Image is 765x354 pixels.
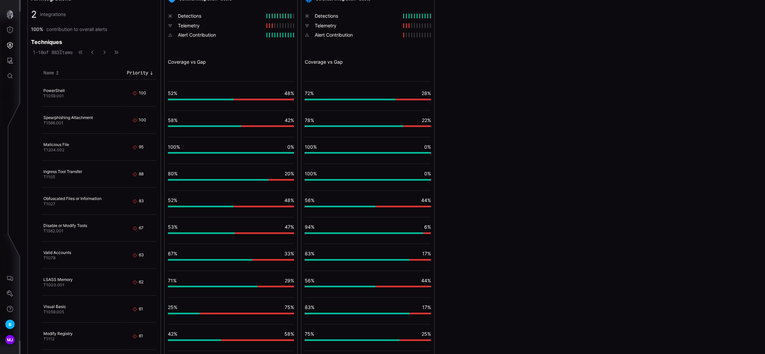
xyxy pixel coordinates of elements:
div: vulnerable: 56 [305,206,375,207]
div: vulnerable: 78 [305,125,403,127]
div: vulnerable: 80 [168,179,269,181]
span: B [9,321,11,328]
span: 0% [424,144,431,150]
div: 100% [31,26,43,32]
span: T1059.001 [43,93,64,98]
span: T1027 [43,201,55,206]
div: vulnerable: 100 [168,152,294,154]
div: Priority [127,70,148,76]
a: LSASS Memory [43,277,73,282]
span: 100% [305,171,317,176]
span: 78% [305,117,314,123]
button: Last Page [112,49,121,56]
span: 2 [31,8,37,20]
span: 25% [422,331,431,337]
div: 63 [139,252,144,258]
span: 48% [284,197,294,203]
div: vulnerable: 67 [168,259,252,261]
div: vulnerable: 100 [305,152,431,154]
div: Telemetry [315,23,400,29]
div: 95 [139,144,144,150]
div: Alert Contribution [315,32,400,38]
span: 42% [285,117,294,123]
span: 83% [305,304,314,310]
div: vulnerable: 71 [168,286,257,287]
span: T1003.001 [43,282,64,287]
span: 22% [422,117,431,123]
div: Detections [178,13,263,19]
span: 17% [422,251,431,256]
div: vulnerable: 72 [305,99,396,100]
span: 100% [168,144,180,150]
span: T1078 [43,255,55,260]
span: 44% [421,197,431,203]
span: 94% [305,224,314,230]
span: T1562.001 [43,228,63,233]
span: 72% [305,90,314,96]
a: Ingress Tool Transfer [43,169,82,174]
div: Alert Contribution [178,32,263,38]
span: 33% [284,251,294,256]
div: Toggle sort direction [127,70,155,76]
div: vulnerable: 100 [305,179,431,181]
span: 53% [168,224,178,230]
div: vulnerable: 42 [168,339,221,341]
span: T1204.002 [43,147,64,152]
div: vulnerable: 25 [168,313,200,314]
div: vulnerable: 94 [305,232,423,234]
div: 61 [139,333,144,339]
span: 6% [424,224,431,230]
button: First Page [76,49,85,56]
div: 100 [139,90,144,96]
a: Obfuscated Files or Information [43,196,101,201]
span: T1105 [43,174,55,179]
span: 71% [168,278,177,283]
span: 56% [305,197,314,203]
div: vulnerable: 56 [305,286,375,287]
span: 100% [305,144,317,150]
span: 0% [287,144,294,150]
div: 83 [139,198,144,204]
button: MJ [0,332,20,347]
div: 88 [139,171,144,177]
span: 20% [285,171,294,176]
span: T1566.001 [43,120,63,125]
span: 75% [285,304,294,310]
span: 58% [284,331,294,337]
span: 17% [422,304,431,310]
a: Modify Registry [43,331,73,336]
a: Disable or Modify Tools [43,223,87,228]
span: MJ [7,336,13,343]
div: vulnerable: 58 [168,125,241,127]
span: 1 - 10 of 883 Items [33,49,73,55]
span: 80% [168,171,178,176]
div: vulnerable: 75 [305,339,400,341]
div: 67 [139,225,144,231]
span: 42% [168,331,177,337]
div: vulnerable: 52 [168,99,234,100]
div: Telemetry [178,23,263,29]
div: 62 [139,279,144,285]
div: vulnerable: 52 [168,206,234,207]
span: 52% [168,90,177,96]
span: 56% [305,278,314,283]
span: 0% [424,171,431,176]
span: 58% [168,117,178,123]
span: 75% [305,331,314,337]
a: Spearphishing Attachment [43,115,93,120]
span: T1059.005 [43,309,64,314]
a: Valid Accounts [43,250,71,255]
div: Toggle sort direction [43,70,123,76]
span: 44% [421,278,431,283]
span: contribution to overall alerts [46,26,107,32]
a: Malicious File [43,142,69,147]
span: 67% [168,251,177,256]
span: 83% [305,251,314,256]
span: 48% [284,90,294,96]
a: PowerShell [43,88,65,93]
span: integrations [40,11,66,17]
span: 52% [168,197,177,203]
h3: Techniques [31,39,62,46]
span: T1112 [43,336,54,341]
span: 47% [285,224,294,230]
